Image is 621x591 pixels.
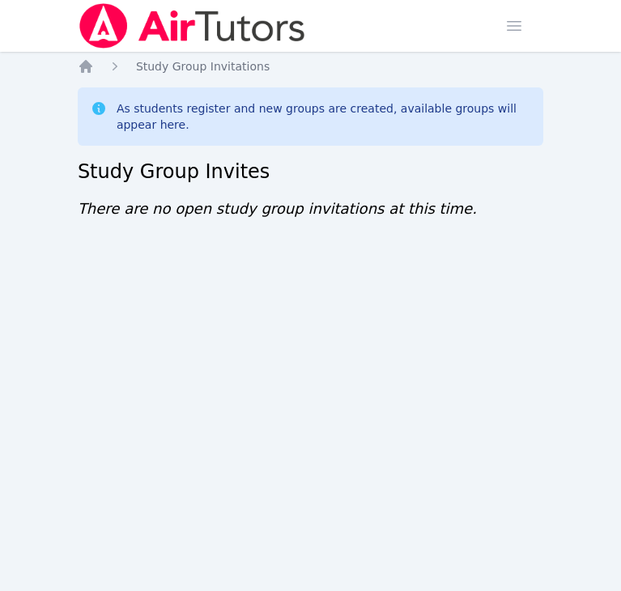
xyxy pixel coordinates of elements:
[78,200,477,217] span: There are no open study group invitations at this time.
[117,100,530,133] div: As students register and new groups are created, available groups will appear here.
[78,3,307,49] img: Air Tutors
[136,58,270,74] a: Study Group Invitations
[136,60,270,73] span: Study Group Invitations
[78,159,543,185] h2: Study Group Invites
[78,58,543,74] nav: Breadcrumb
